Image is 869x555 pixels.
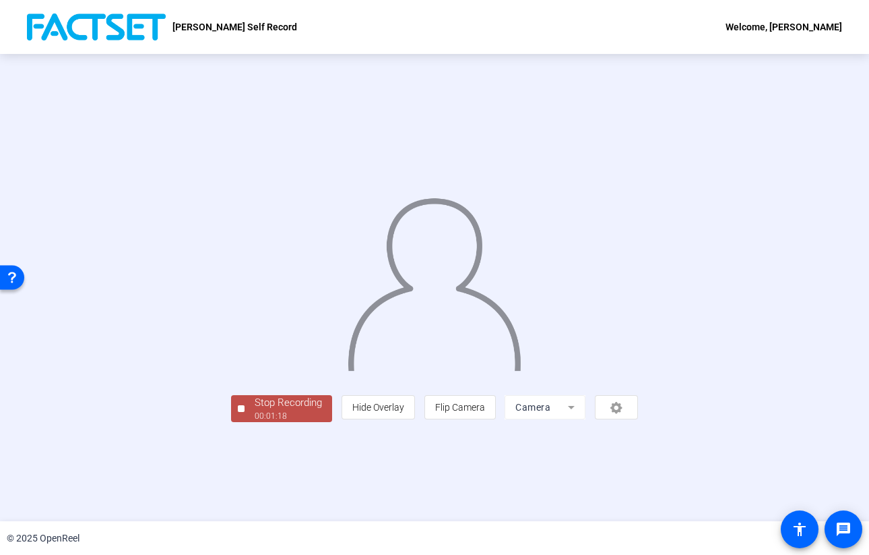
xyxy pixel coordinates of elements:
mat-icon: accessibility [792,521,808,537]
button: Stop Recording00:01:18 [231,395,332,423]
div: Stop Recording [255,395,322,411]
button: Hide Overlay [342,395,415,419]
p: [PERSON_NAME] Self Record [172,19,297,35]
div: © 2025 OpenReel [7,531,79,546]
button: Flip Camera [424,395,496,419]
div: 00:01:18 [255,410,322,422]
span: Hide Overlay [352,402,404,413]
img: overlay [346,187,522,371]
img: OpenReel logo [27,13,166,40]
span: Flip Camera [435,402,485,413]
div: Welcome, [PERSON_NAME] [726,19,842,35]
mat-icon: message [835,521,851,537]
